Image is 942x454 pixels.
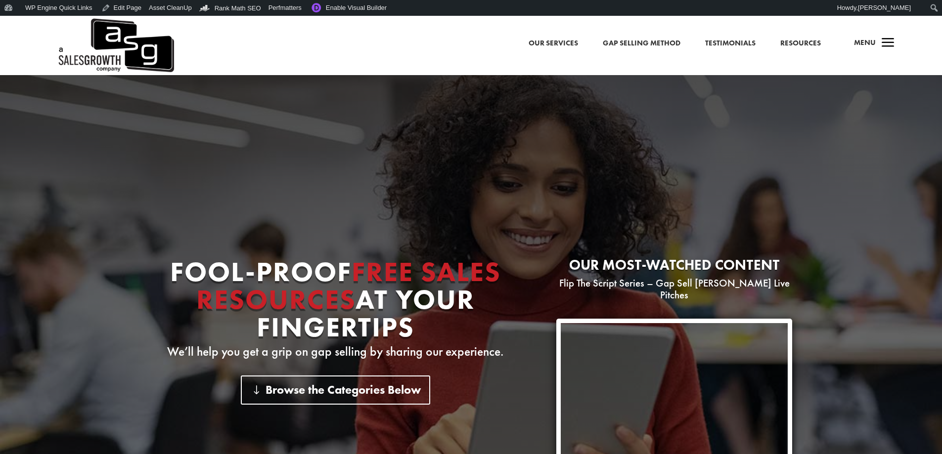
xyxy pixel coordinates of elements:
[241,375,430,405] a: Browse the Categories Below
[529,37,578,50] a: Our Services
[705,37,756,50] a: Testimonials
[556,277,792,301] p: Flip The Script Series – Gap Sell [PERSON_NAME] Live Pitches
[57,16,174,75] a: A Sales Growth Company Logo
[215,4,261,12] span: Rank Math SEO
[603,37,680,50] a: Gap Selling Method
[150,346,521,358] p: We’ll help you get a grip on gap selling by sharing our experience.
[196,254,501,317] span: Free Sales Resources
[780,37,821,50] a: Resources
[150,258,521,346] h1: Fool-proof At Your Fingertips
[878,34,898,53] span: a
[858,4,911,11] span: [PERSON_NAME]
[57,16,174,75] img: ASG Co. Logo
[556,258,792,277] h2: Our most-watched content
[854,38,876,47] span: Menu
